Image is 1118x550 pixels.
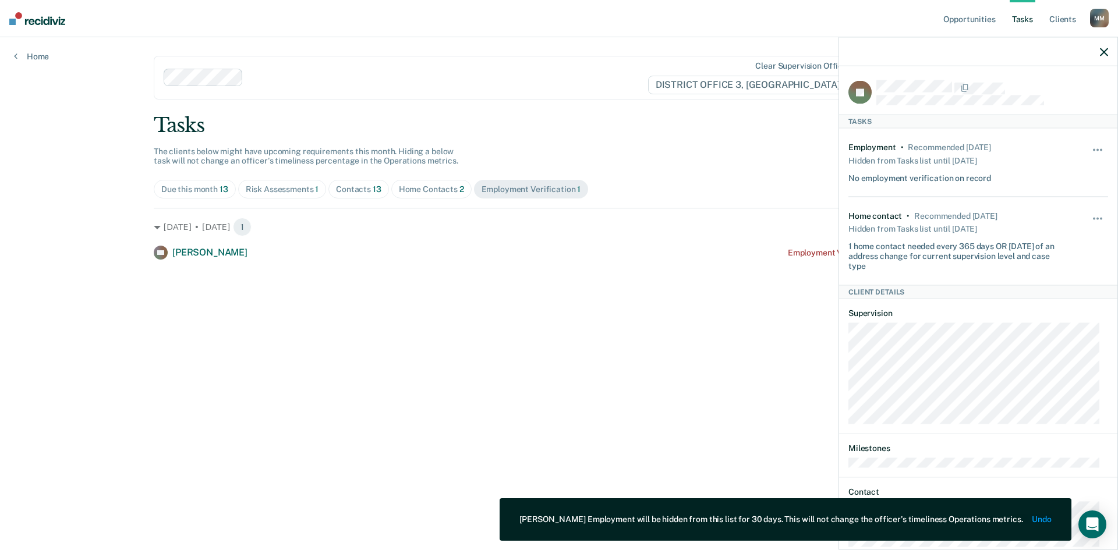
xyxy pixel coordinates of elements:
div: Hidden from Tasks list until [DATE] [848,221,977,237]
div: 1 home contact needed every 365 days OR [DATE] of an address change for current supervision level... [848,237,1065,271]
div: [DATE] • [DATE] [154,218,964,236]
div: Open Intercom Messenger [1078,510,1106,538]
span: 1 [577,184,581,194]
span: 1 [233,218,252,236]
dt: Milestones [848,443,1108,453]
div: Employment Verification [482,184,581,194]
div: Risk Assessments [246,184,319,194]
div: M M [1090,9,1109,27]
div: Client Details [839,285,1117,299]
span: [PERSON_NAME] [172,247,247,258]
div: • [907,211,910,221]
div: Tasks [154,113,964,137]
span: DISTRICT OFFICE 3, [GEOGRAPHIC_DATA] [648,76,857,94]
span: 13 [220,184,228,194]
div: Tasks [839,114,1117,128]
img: Recidiviz [9,12,65,25]
div: Employment [848,143,896,152]
div: Home contact [848,211,902,221]
span: 1 [315,184,319,194]
div: No employment verification on record [848,168,991,183]
span: The clients below might have upcoming requirements this month. Hiding a below task will not chang... [154,147,458,166]
div: • [901,143,904,152]
dt: Supervision [848,308,1108,318]
div: Hidden from Tasks list until [DATE] [848,152,977,168]
div: [PERSON_NAME] Employment will be hidden from this list for 30 days. This will not change the offi... [519,514,1023,524]
button: Undo [1032,514,1052,524]
dt: Contact [848,487,1108,497]
span: 13 [373,184,381,194]
div: Due this month [161,184,228,194]
span: 2 [459,184,464,194]
div: Recommended 3 months ago [908,143,990,152]
a: Home [14,51,49,62]
div: Contacts [336,184,381,194]
div: Recommended 3 months ago [914,211,997,221]
div: Clear supervision officers [755,61,854,71]
div: Home Contacts [399,184,464,194]
div: Employment Verification recommended [DATE] [788,248,964,258]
